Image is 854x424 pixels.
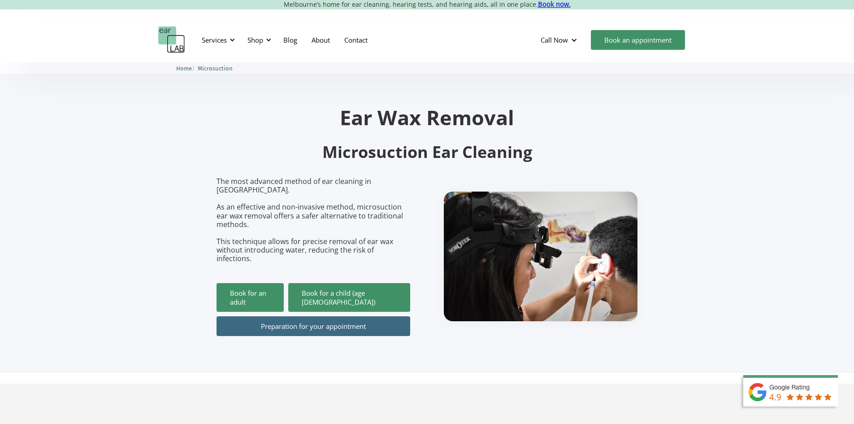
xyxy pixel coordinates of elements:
[176,64,198,73] li: 〉
[247,35,263,44] div: Shop
[541,35,568,44] div: Call Now
[158,26,185,53] a: home
[276,27,304,53] a: Blog
[198,64,233,72] a: Microsuction
[444,192,637,321] img: boy getting ear checked.
[288,283,410,312] a: Book for a child (age [DEMOGRAPHIC_DATA])
[176,65,192,72] span: Home
[533,26,586,53] div: Call Now
[202,35,227,44] div: Services
[217,316,410,336] a: Preparation for your appointment
[217,107,638,127] h1: Ear Wax Removal
[304,27,337,53] a: About
[337,27,375,53] a: Contact
[196,26,238,53] div: Services
[591,30,685,50] a: Book an appointment
[217,283,284,312] a: Book for an adult
[217,177,410,263] p: The most advanced method of ear cleaning in [GEOGRAPHIC_DATA]. As an effective and non-invasive m...
[242,26,274,53] div: Shop
[217,142,638,163] h2: Microsuction Ear Cleaning
[198,65,233,72] span: Microsuction
[176,64,192,72] a: Home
